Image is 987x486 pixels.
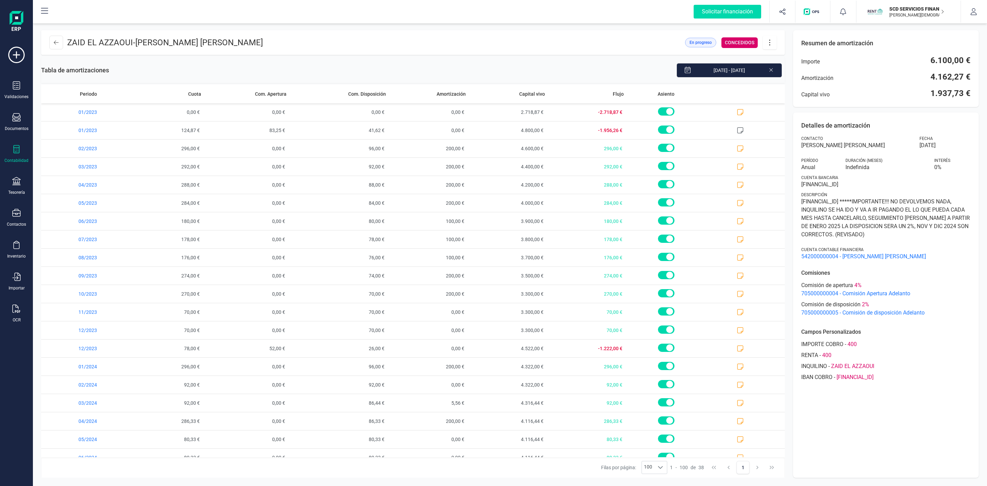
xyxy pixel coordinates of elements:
span: 270,00 € [548,285,627,303]
span: 0,00 € [204,176,289,194]
span: 0,00 € [204,230,289,248]
span: 78,00 € [289,230,389,248]
span: 02/2023 [41,140,125,157]
span: 70,00 € [548,321,627,339]
span: 11/2023 [41,303,125,321]
span: 0,00 € [289,103,389,121]
span: 4.322,00 € [468,358,548,376]
img: Logo Finanedi [10,11,23,33]
span: 0,00 € [389,321,468,339]
span: 288,00 € [548,176,627,194]
span: 296,00 € [125,140,204,157]
span: 284,00 € [125,194,204,212]
span: Importe [801,58,820,66]
span: 86,44 € [289,394,389,412]
img: Logo de OPS [804,8,822,15]
span: [PERSON_NAME] [PERSON_NAME] [135,38,263,47]
span: 0,00 € [389,430,468,448]
span: 07/2023 [41,230,125,248]
span: 38 [698,464,704,471]
span: 200,00 € [389,285,468,303]
p: Campos Personalizados [801,328,971,336]
div: Solicitar financiación [694,5,761,19]
button: Previous Page [722,461,735,474]
span: 2 % [862,300,869,309]
span: 4.400,00 € [468,158,548,176]
span: 4.522,00 € [468,340,548,357]
span: 83,25 € [204,121,289,139]
span: 92,00 € [548,376,627,394]
span: 124,87 € [125,121,204,139]
span: 200,00 € [389,158,468,176]
div: Inventario [7,253,26,259]
span: 04/2024 [41,412,125,430]
span: 70,00 € [289,303,389,321]
span: 0,00 € [204,194,289,212]
span: 5,56 € [389,394,468,412]
span: 4.200,00 € [468,176,548,194]
span: 3.800,00 € [468,230,548,248]
span: 08/2023 [41,249,125,266]
div: - [801,340,971,348]
span: 01/2023 [41,103,125,121]
span: Cuota [188,91,201,97]
span: 92,00 € [548,394,627,412]
span: 0,00 € [389,303,468,321]
div: CONCEDIDOS [721,37,758,48]
span: 178,00 € [125,230,204,248]
span: 12/2023 [41,321,125,339]
span: 96,00 € [289,140,389,157]
span: INQUILINO [801,362,827,370]
span: 4.116,44 € [468,430,548,448]
span: 296,00 € [125,358,204,376]
div: Validaciones [4,94,28,99]
span: 88,00 € [289,176,389,194]
span: 0,00 € [389,103,468,121]
span: 0,00 € [204,376,289,394]
span: 100 [680,464,688,471]
span: 3.300,00 € [468,303,548,321]
span: 200,00 € [389,412,468,430]
span: Asiento [658,91,674,97]
span: -1.222,00 € [548,340,627,357]
span: 84,00 € [289,194,389,212]
span: 0,00 € [389,340,468,357]
span: 0,00 € [204,394,289,412]
div: Filas por página: [601,461,668,474]
span: Comisión de apertura [801,281,853,289]
span: 0,00 € [204,412,289,430]
div: Documentos [5,126,28,131]
span: 705000000005 - Comisión de disposición Adelanto [801,309,971,317]
span: 70,00 € [548,303,627,321]
span: Amortización [437,91,466,97]
span: 270,00 € [125,285,204,303]
p: Detalles de amortización [801,121,971,130]
span: 180,00 € [125,212,204,230]
span: 180,00 € [548,212,627,230]
span: 0,00 € [204,212,289,230]
span: 292,00 € [548,158,627,176]
span: 03/2023 [41,158,125,176]
span: [FINANCIAL_ID] [837,373,874,381]
span: 10/2023 [41,285,125,303]
span: 4.600,00 € [468,140,548,157]
span: Cuenta contable financiera [801,247,864,252]
span: 70,00 € [125,321,204,339]
div: - [801,351,971,359]
span: Periodo [80,91,97,97]
span: 52,00 € [204,340,289,357]
span: 4.116,44 € [468,449,548,466]
span: 3.300,00 € [468,321,548,339]
span: 74,00 € [289,267,389,285]
span: 12/2023 [41,340,125,357]
span: [FINANCIAL_ID] [801,180,971,189]
button: First Page [708,461,721,474]
span: Interés [934,158,950,163]
div: Importar [9,285,25,291]
span: 01/2024 [41,358,125,376]
span: 80,33 € [548,449,627,466]
span: 400 [848,340,857,348]
span: 0,00 € [204,430,289,448]
span: 0,00 € [204,158,289,176]
span: 80,33 € [289,430,389,448]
